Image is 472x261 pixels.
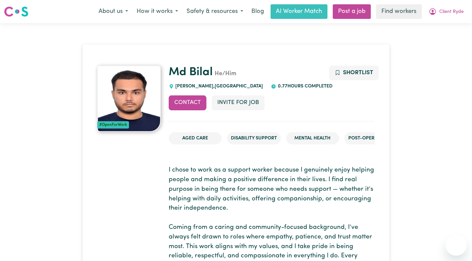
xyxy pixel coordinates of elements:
[439,8,464,16] span: Client Ryde
[227,132,281,145] li: Disability Support
[424,5,468,19] button: My Account
[4,6,28,18] img: Careseekers logo
[344,132,404,145] li: Post-operative care
[212,95,265,110] button: Invite for Job
[97,66,161,132] img: Md Bilal
[286,132,339,145] li: Mental Health
[182,5,247,19] button: Safety & resources
[276,84,332,89] span: 0.77 hours completed
[343,70,373,76] span: Shortlist
[174,84,263,89] span: [PERSON_NAME] , [GEOGRAPHIC_DATA]
[169,95,206,110] button: Contact
[132,5,182,19] button: How it works
[446,235,467,256] iframe: Button to launch messaging window
[169,132,222,145] li: Aged Care
[333,4,371,19] a: Post a job
[329,66,379,80] button: Add to shortlist
[4,4,28,19] a: Careseekers logo
[213,71,236,77] span: He/Him
[97,121,129,129] div: #OpenForWork
[271,4,327,19] a: AI Worker Match
[169,67,213,78] a: Md Bilal
[94,5,132,19] button: About us
[247,4,268,19] a: Blog
[97,66,161,132] a: Md Bilal's profile picture'#OpenForWork
[376,4,422,19] a: Find workers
